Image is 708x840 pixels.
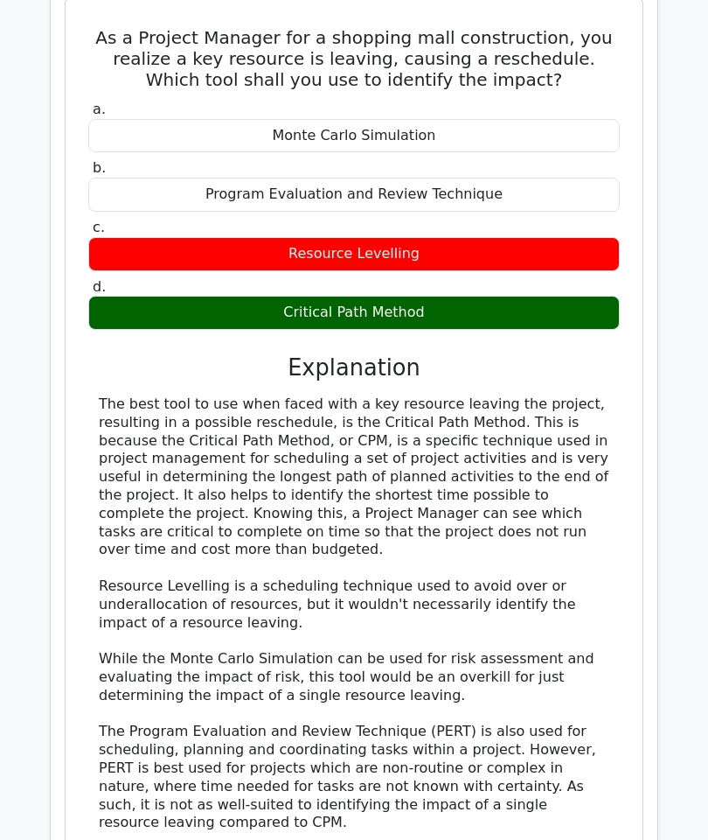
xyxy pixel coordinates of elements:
[88,119,620,153] div: Monte Carlo Simulation
[99,354,609,381] h3: Explanation
[88,296,620,330] div: Critical Path Method
[93,278,106,295] span: d.
[87,27,621,90] h5: As a Project Manager for a shopping mall construction, you realize a key resource is leaving, cau...
[93,219,105,235] span: c.
[88,178,620,212] div: Program Evaluation and Review Technique
[88,237,620,271] div: Resource Levelling
[99,395,609,832] div: The best tool to use when faced with a key resource leaving the project, resulting in a possible ...
[93,101,106,117] span: a.
[93,159,106,176] span: b.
